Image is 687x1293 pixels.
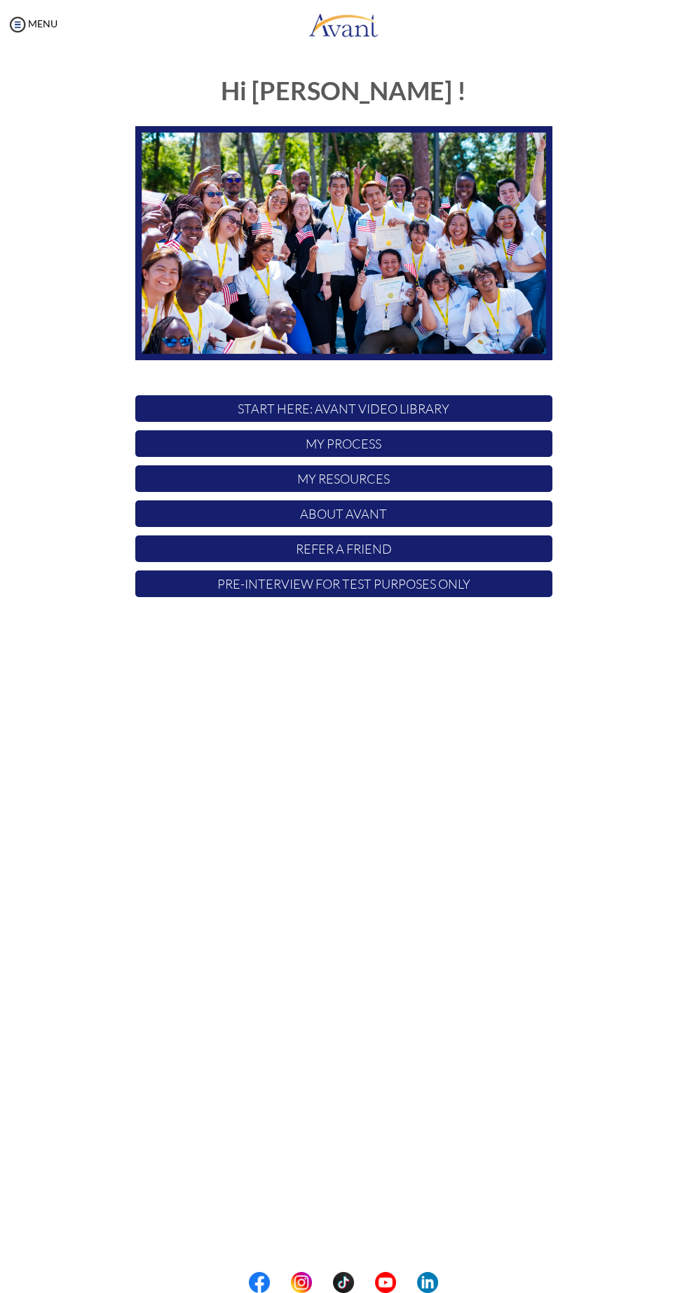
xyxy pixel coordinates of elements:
h1: Hi [PERSON_NAME] ! [135,77,552,105]
img: logo.png [308,4,379,46]
img: tt.png [333,1272,354,1293]
p: Refer a Friend [135,535,552,562]
img: blank.png [312,1272,333,1293]
img: blank.png [270,1272,291,1293]
p: START HERE: Avant Video Library [135,395,552,422]
img: in.png [291,1272,312,1293]
p: My Resources [135,465,552,492]
p: My Process [135,430,552,457]
img: blank.png [396,1272,417,1293]
img: HomeScreenImage.png [135,126,552,361]
img: yt.png [375,1272,396,1293]
p: About Avant [135,500,552,527]
img: icon-menu.png [7,14,28,35]
img: li.png [417,1272,438,1293]
a: MENU [7,18,57,29]
p: Pre-Interview for test purposes only [135,570,552,597]
img: fb.png [249,1272,270,1293]
img: blank.png [354,1272,375,1293]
